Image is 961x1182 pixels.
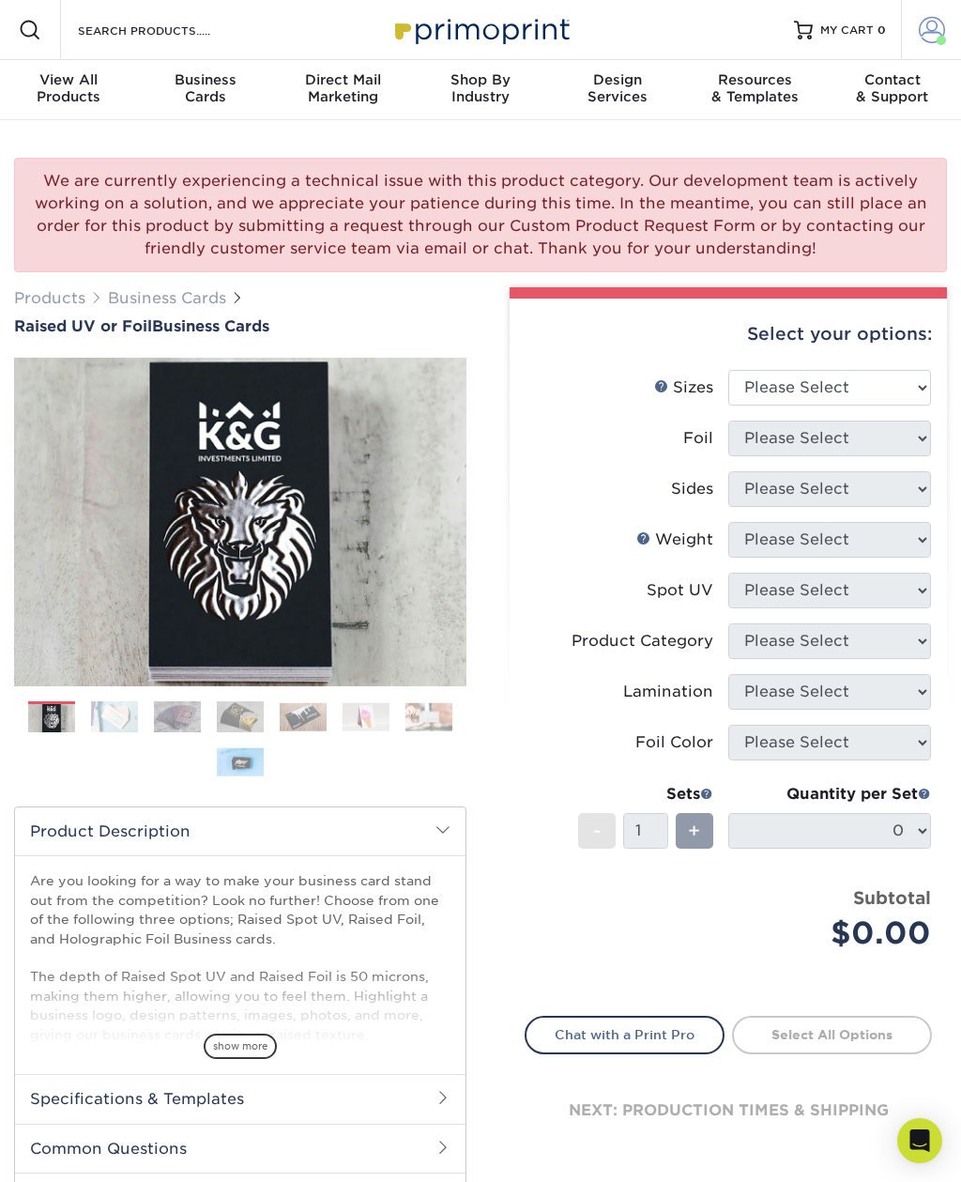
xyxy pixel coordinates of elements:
[877,23,886,37] span: 0
[686,71,823,105] div: & Templates
[578,783,713,806] div: Sets
[593,817,602,845] span: -
[549,71,686,105] div: Services
[14,289,85,307] a: Products
[275,71,412,105] div: Marketing
[732,1016,932,1053] a: Select All Options
[91,700,138,733] img: Business Cards 02
[686,60,823,120] a: Resources& Templates
[280,702,327,731] img: Business Cards 05
[137,71,274,105] div: Cards
[204,1034,277,1059] span: show more
[572,630,713,652] div: Product Category
[14,317,466,335] a: Raised UV or FoilBusiness Cards
[683,427,713,450] div: Foil
[549,71,686,88] span: Design
[654,376,713,399] div: Sizes
[14,317,466,335] h1: Business Cards
[412,71,549,88] span: Shop By
[686,71,823,88] span: Resources
[275,71,412,88] span: Direct Mail
[824,71,961,88] span: Contact
[412,60,549,120] a: Shop ByIndustry
[217,747,264,776] img: Business Cards 08
[636,529,713,551] div: Weight
[525,1054,932,1167] div: next: production times & shipping
[15,1074,465,1123] h2: Specifications & Templates
[647,579,713,602] div: Spot UV
[525,1016,725,1053] a: Chat with a Print Pro
[137,71,274,88] span: Business
[343,702,389,731] img: Business Cards 06
[14,296,466,748] img: Raised UV or Foil 01
[688,817,700,845] span: +
[742,911,931,956] div: $0.00
[853,887,931,908] strong: Subtotal
[15,1124,465,1173] h2: Common Questions
[824,60,961,120] a: Contact& Support
[275,60,412,120] a: Direct MailMarketing
[387,9,574,50] img: Primoprint
[405,702,452,731] img: Business Cards 07
[623,681,713,703] div: Lamination
[5,1125,160,1175] iframe: Google Customer Reviews
[549,60,686,120] a: DesignServices
[412,71,549,105] div: Industry
[897,1118,942,1163] div: Open Intercom Messenger
[15,807,465,855] h2: Product Description
[154,700,201,733] img: Business Cards 03
[635,731,713,754] div: Foil Color
[76,19,259,41] input: SEARCH PRODUCTS.....
[28,695,75,742] img: Business Cards 01
[137,60,274,120] a: BusinessCards
[728,783,931,806] div: Quantity per Set
[820,23,874,38] span: MY CART
[671,478,713,500] div: Sides
[14,317,152,335] span: Raised UV or Foil
[525,299,932,370] div: Select your options:
[14,158,947,272] div: We are currently experiencing a technical issue with this product category. Our development team ...
[824,71,961,105] div: & Support
[108,289,226,307] a: Business Cards
[217,700,264,733] img: Business Cards 04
